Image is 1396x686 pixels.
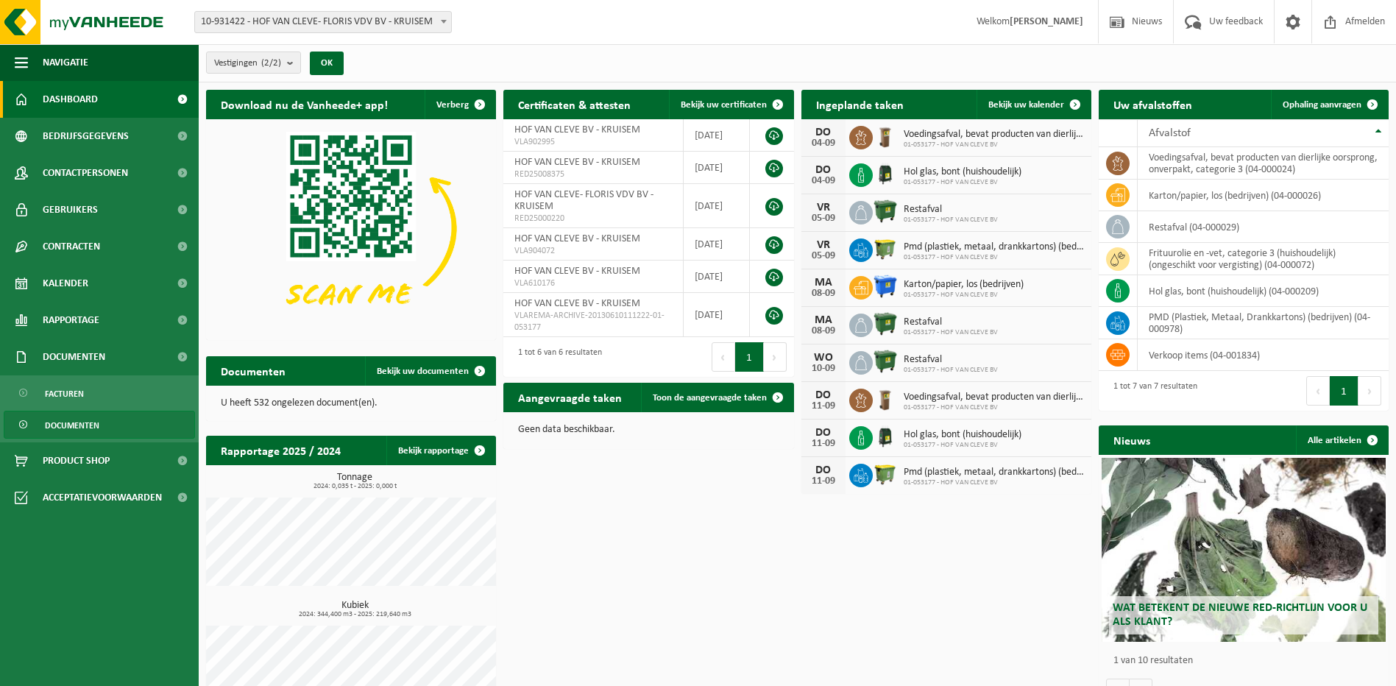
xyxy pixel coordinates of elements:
[1113,602,1367,628] span: Wat betekent de nieuwe RED-richtlijn voor u als klant?
[873,236,898,261] img: WB-1100-HPE-GN-50
[873,124,898,149] img: WB-0140-HPE-BN-01
[43,228,100,265] span: Contracten
[904,328,998,337] span: 01-053177 - HOF VAN CLEVE BV
[809,127,838,138] div: DO
[809,427,838,439] div: DO
[1138,180,1389,211] td: karton/papier, los (bedrijven) (04-000026)
[873,424,898,449] img: CR-HR-1C-1000-PES-01
[514,310,672,333] span: VLAREMA-ARCHIVE-20130610111222-01-053177
[206,119,496,337] img: Download de VHEPlus App
[1099,90,1207,119] h2: Uw afvalstoffen
[684,228,751,261] td: [DATE]
[1330,376,1358,406] button: 1
[735,342,764,372] button: 1
[809,289,838,299] div: 08-09
[904,429,1021,441] span: Hol glas, bont (huishoudelijk)
[514,233,640,244] span: HOF VAN CLEVE BV - KRUISEM
[45,380,84,408] span: Facturen
[425,90,495,119] button: Verberg
[261,58,281,68] count: (2/2)
[1138,275,1389,307] td: hol glas, bont (huishoudelijk) (04-000209)
[809,364,838,374] div: 10-09
[514,245,672,257] span: VLA904072
[904,141,1084,149] span: 01-053177 - HOF VAN CLEVE BV
[1149,127,1191,139] span: Afvalstof
[386,436,495,465] a: Bekijk rapportage
[1010,16,1083,27] strong: [PERSON_NAME]
[809,138,838,149] div: 04-09
[809,239,838,251] div: VR
[904,403,1084,412] span: 01-053177 - HOF VAN CLEVE BV
[653,393,767,403] span: Toon de aangevraagde taken
[206,356,300,385] h2: Documenten
[514,124,640,135] span: HOF VAN CLEVE BV - KRUISEM
[514,213,672,224] span: RED25000220
[1099,425,1165,454] h2: Nieuws
[904,467,1084,478] span: Pmd (plastiek, metaal, drankkartons) (bedrijven)
[1138,147,1389,180] td: voedingsafval, bevat producten van dierlijke oorsprong, onverpakt, categorie 3 (04-000024)
[873,462,898,487] img: WB-1100-HPE-GN-50
[1138,211,1389,243] td: restafval (04-000029)
[684,184,751,228] td: [DATE]
[904,354,998,366] span: Restafval
[904,166,1021,178] span: Hol glas, bont (huishoudelijk)
[1102,458,1386,642] a: Wat betekent de nieuwe RED-richtlijn voor u als klant?
[904,129,1084,141] span: Voedingsafval, bevat producten van dierlijke oorsprong, onverpakt, categorie 3
[809,401,838,411] div: 11-09
[684,261,751,293] td: [DATE]
[1113,656,1381,666] p: 1 van 10 resultaten
[43,479,162,516] span: Acceptatievoorwaarden
[511,341,602,373] div: 1 tot 6 van 6 resultaten
[873,349,898,374] img: WB-1100-HPE-GN-01
[684,119,751,152] td: [DATE]
[809,326,838,336] div: 08-09
[43,265,88,302] span: Kalender
[213,601,496,618] h3: Kubiek
[1138,339,1389,371] td: verkoop items (04-001834)
[503,383,637,411] h2: Aangevraagde taken
[514,277,672,289] span: VLA610176
[809,202,838,213] div: VR
[684,152,751,184] td: [DATE]
[503,90,645,119] h2: Certificaten & attesten
[194,11,452,33] span: 10-931422 - HOF VAN CLEVE- FLORIS VDV BV - KRUISEM
[681,100,767,110] span: Bekijk uw certificaten
[873,274,898,299] img: WB-1100-HPE-BE-01
[809,314,838,326] div: MA
[43,44,88,81] span: Navigatie
[514,157,640,168] span: HOF VAN CLEVE BV - KRUISEM
[809,251,838,261] div: 05-09
[904,216,998,224] span: 01-053177 - HOF VAN CLEVE BV
[904,392,1084,403] span: Voedingsafval, bevat producten van dierlijke oorsprong, onverpakt, categorie 3
[684,293,751,337] td: [DATE]
[377,367,469,376] span: Bekijk uw documenten
[514,298,640,309] span: HOF VAN CLEVE BV - KRUISEM
[1271,90,1387,119] a: Ophaling aanvragen
[206,52,301,74] button: Vestigingen(2/2)
[221,398,481,409] p: U heeft 532 ongelezen document(en).
[43,339,105,375] span: Documenten
[873,161,898,186] img: CR-HR-1C-1000-PES-01
[213,611,496,618] span: 2024: 344,400 m3 - 2025: 219,640 m3
[809,176,838,186] div: 04-09
[764,342,787,372] button: Next
[206,436,355,464] h2: Rapportage 2025 / 2024
[809,464,838,476] div: DO
[1138,307,1389,339] td: PMD (Plastiek, Metaal, Drankkartons) (bedrijven) (04-000978)
[310,52,344,75] button: OK
[1138,243,1389,275] td: frituurolie en -vet, categorie 3 (huishoudelijk) (ongeschikt voor vergisting) (04-000072)
[809,439,838,449] div: 11-09
[195,12,451,32] span: 10-931422 - HOF VAN CLEVE- FLORIS VDV BV - KRUISEM
[873,386,898,411] img: WB-0140-HPE-BN-01
[4,379,195,407] a: Facturen
[514,136,672,148] span: VLA902995
[1358,376,1381,406] button: Next
[669,90,793,119] a: Bekijk uw certificaten
[873,199,898,224] img: WB-1100-HPE-GN-01
[904,441,1021,450] span: 01-053177 - HOF VAN CLEVE BV
[518,425,779,435] p: Geen data beschikbaar.
[214,52,281,74] span: Vestigingen
[43,191,98,228] span: Gebruikers
[712,342,735,372] button: Previous
[977,90,1090,119] a: Bekijk uw kalender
